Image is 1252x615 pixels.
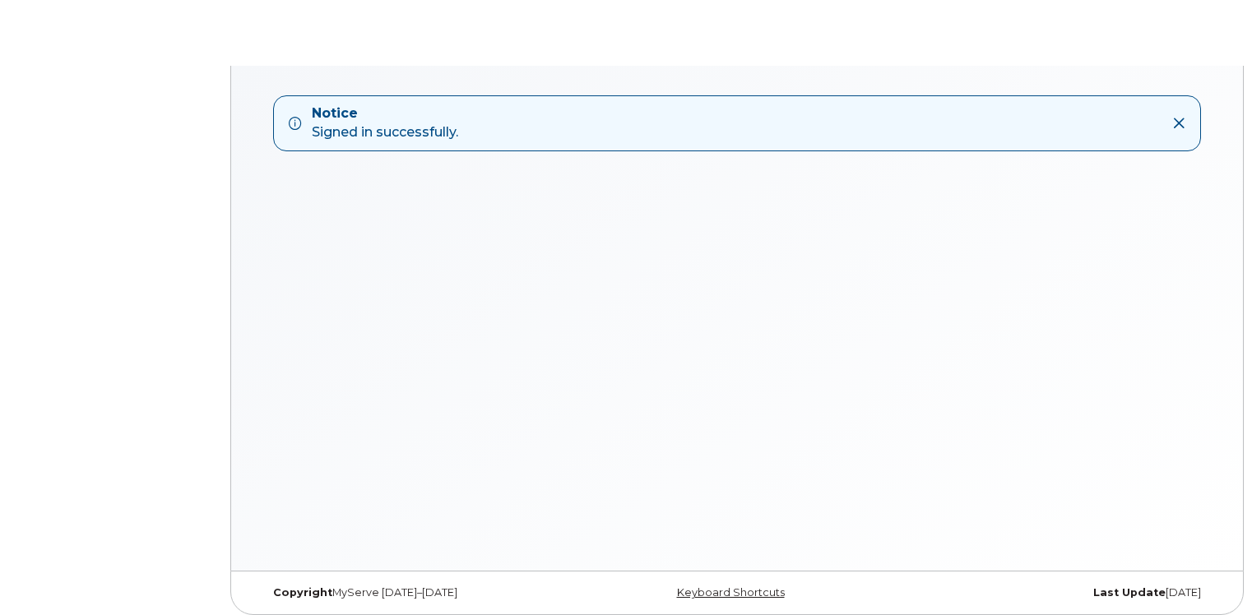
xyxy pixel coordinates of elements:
strong: Copyright [273,586,332,599]
a: Keyboard Shortcuts [677,586,785,599]
div: Signed in successfully. [312,104,458,142]
strong: Notice [312,104,458,123]
div: [DATE] [896,586,1213,599]
div: MyServe [DATE]–[DATE] [261,586,578,599]
strong: Last Update [1093,586,1166,599]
